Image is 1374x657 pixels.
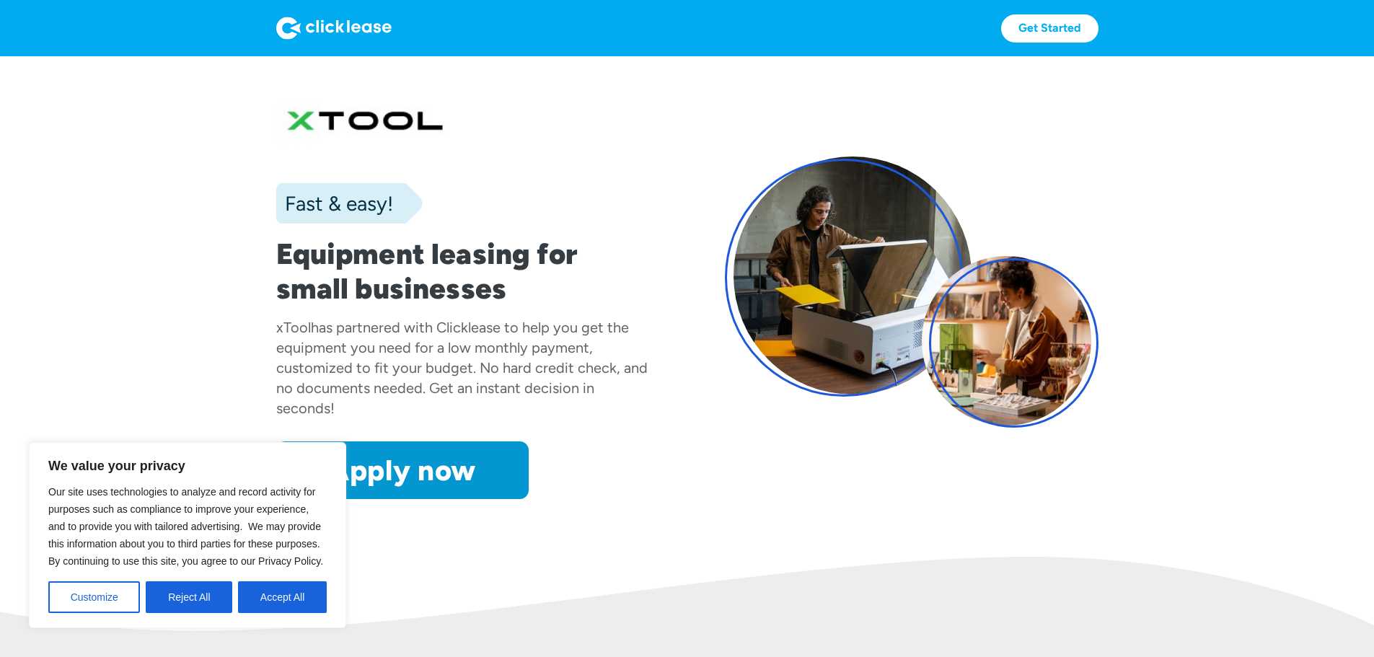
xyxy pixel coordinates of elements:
[276,319,648,417] div: has partnered with Clicklease to help you get the equipment you need for a low monthly payment, c...
[276,17,392,40] img: Logo
[48,457,327,475] p: We value your privacy
[276,441,529,499] a: Apply now
[29,442,346,628] div: We value your privacy
[1001,14,1098,43] a: Get Started
[48,581,140,613] button: Customize
[146,581,232,613] button: Reject All
[276,319,311,336] div: xTool
[276,189,393,218] div: Fast & easy!
[48,486,323,567] span: Our site uses technologies to analyze and record activity for purposes such as compliance to impr...
[276,237,650,306] h1: Equipment leasing for small businesses
[238,581,327,613] button: Accept All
